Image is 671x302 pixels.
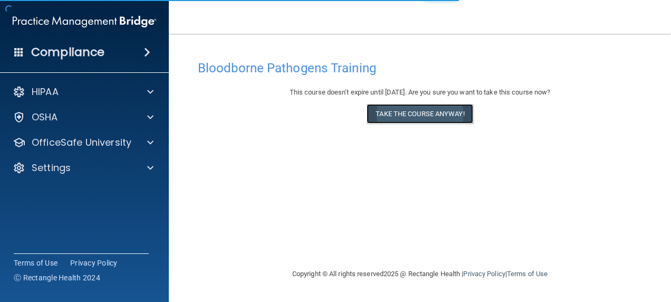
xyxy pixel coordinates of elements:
[13,136,154,149] a: OfficeSafe University
[367,104,473,124] button: Take the course anyway!
[32,136,131,149] p: OfficeSafe University
[198,86,642,99] div: This course doesn’t expire until [DATE]. Are you sure you want to take this course now?
[463,270,505,278] a: Privacy Policy
[31,45,104,60] h4: Compliance
[507,270,548,278] a: Terms of Use
[198,61,642,75] h4: Bloodborne Pathogens Training
[13,111,154,124] a: OSHA
[13,162,154,174] a: Settings
[227,257,612,291] div: Copyright © All rights reserved 2025 @ Rectangle Health | |
[14,258,57,268] a: Terms of Use
[32,111,58,124] p: OSHA
[14,272,100,283] span: Ⓒ Rectangle Health 2024
[32,162,71,174] p: Settings
[13,86,154,98] a: HIPAA
[70,258,118,268] a: Privacy Policy
[32,86,59,98] p: HIPAA
[13,11,156,32] img: PMB logo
